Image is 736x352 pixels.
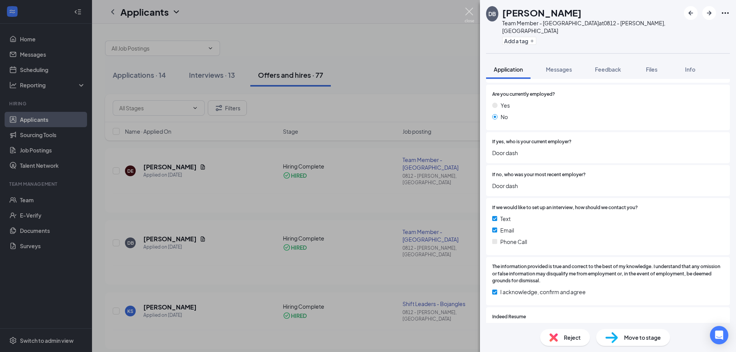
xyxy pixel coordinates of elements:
button: PlusAdd a tag [502,37,536,45]
div: Team Member - [GEOGRAPHIC_DATA] at 0812 - [PERSON_NAME], [GEOGRAPHIC_DATA] [502,19,680,34]
span: Door dash [492,149,724,157]
span: Phone Call [500,237,527,246]
span: The information provided is true and correct to the best of my knowledge. I understand that any o... [492,263,724,285]
span: No [501,113,508,121]
span: Indeed Resume [492,313,526,321]
span: Email [500,226,514,234]
h1: [PERSON_NAME] [502,6,582,19]
button: ArrowLeftNew [684,6,698,20]
span: If yes, who is your current employer? [492,138,572,146]
span: Application [494,66,523,73]
span: If we would like to set up an interview, how should we contact you? [492,204,638,211]
span: Door dash [492,182,724,190]
span: Info [685,66,695,73]
span: Reject [564,333,581,342]
span: Are you currently employed? [492,91,555,98]
span: Files [646,66,657,73]
div: DB [488,10,496,18]
span: Yes [501,101,510,110]
span: Feedback [595,66,621,73]
svg: Ellipses [721,8,730,18]
svg: Plus [530,39,534,43]
svg: ArrowRight [705,8,714,18]
svg: ArrowLeftNew [686,8,695,18]
span: If no, who was your most recent employer? [492,171,586,178]
span: I acknowledge, confirm and agree [500,288,586,296]
span: Text [500,214,511,223]
div: Open Intercom Messenger [710,326,728,344]
button: ArrowRight [702,6,716,20]
span: Messages [546,66,572,73]
span: Move to stage [624,333,661,342]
